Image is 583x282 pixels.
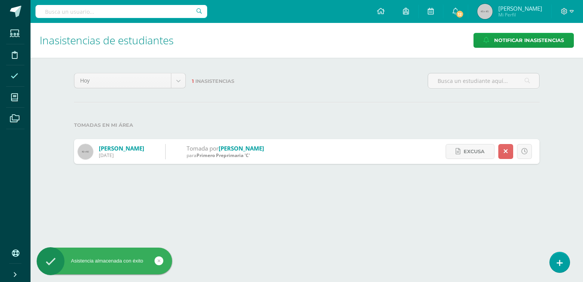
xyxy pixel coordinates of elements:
[498,11,542,18] span: Mi Perfil
[196,152,250,159] span: Primero Preprimaria 'C'
[35,5,207,18] input: Busca un usuario...
[477,4,493,19] img: 45x45
[187,152,264,159] div: para
[446,144,494,159] a: Excusa
[464,144,485,159] span: Excusa
[74,73,185,88] a: Hoy
[494,33,564,47] span: Notificar Inasistencias
[40,33,174,47] span: Inasistencias de estudiantes
[456,10,464,18] span: 12
[37,258,172,264] div: Asistencia almacenada con éxito
[192,78,194,84] span: 1
[99,144,144,152] a: [PERSON_NAME]
[428,73,539,88] input: Busca un estudiante aquí...
[473,33,574,48] a: Notificar Inasistencias
[74,117,540,133] label: Tomadas en mi área
[80,73,165,88] span: Hoy
[78,144,93,159] img: 60x60
[187,144,219,152] span: Tomada por
[219,144,264,152] a: [PERSON_NAME]
[195,78,234,84] span: Inasistencias
[498,5,542,12] span: [PERSON_NAME]
[99,152,144,159] div: [DATE]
